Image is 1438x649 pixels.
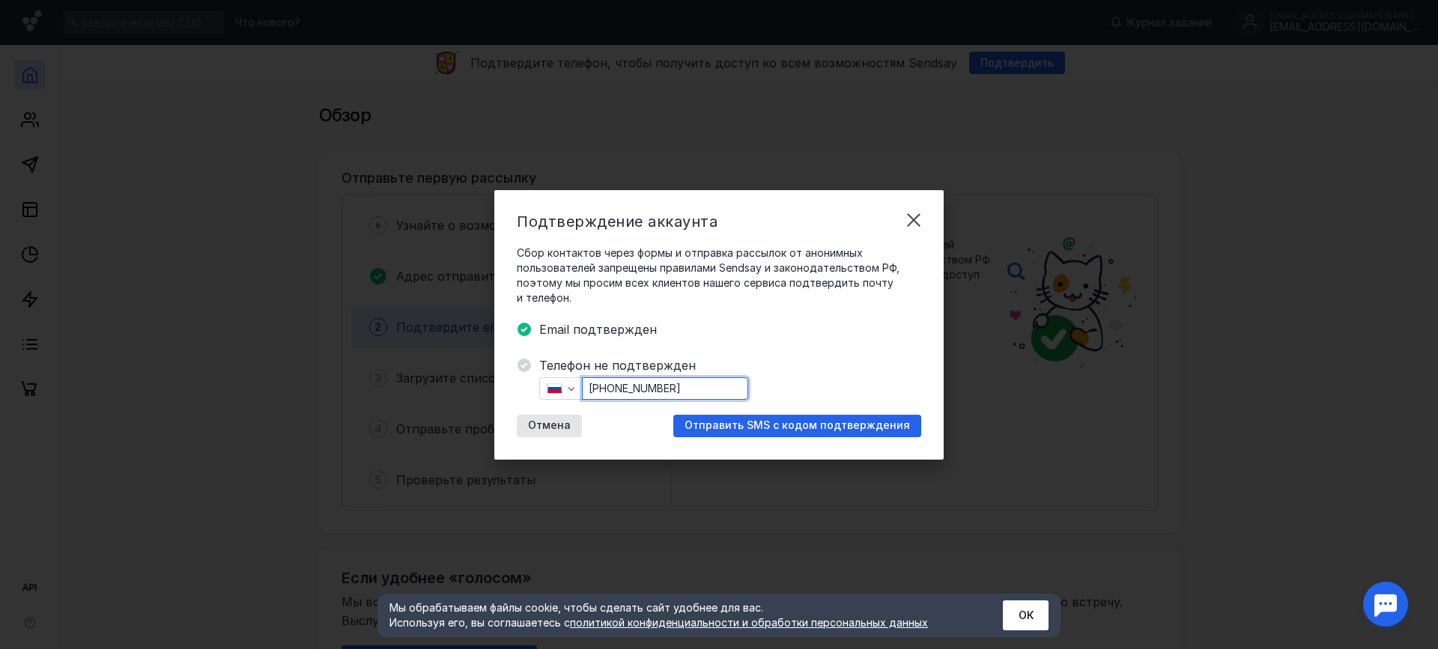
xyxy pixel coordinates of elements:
span: Email подтвержден [539,320,921,338]
button: Отправить SMS с кодом подтверждения [673,415,921,437]
span: Отмена [528,419,571,432]
a: политикой конфиденциальности и обработки персональных данных [570,616,928,629]
button: ОК [1003,600,1049,630]
span: Телефон не подтвержден [539,356,921,374]
span: Подтверждение аккаунта [517,213,718,231]
span: Отправить SMS с кодом подтверждения [685,419,910,432]
div: Мы обрабатываем файлы cookie, чтобы сделать сайт удобнее для вас. Используя его, вы соглашаетесь c [389,600,966,630]
span: Сбор контактов через формы и отправка рассылок от анонимных пользователей запрещены правилами Sen... [517,246,921,305]
button: Отмена [517,415,582,437]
